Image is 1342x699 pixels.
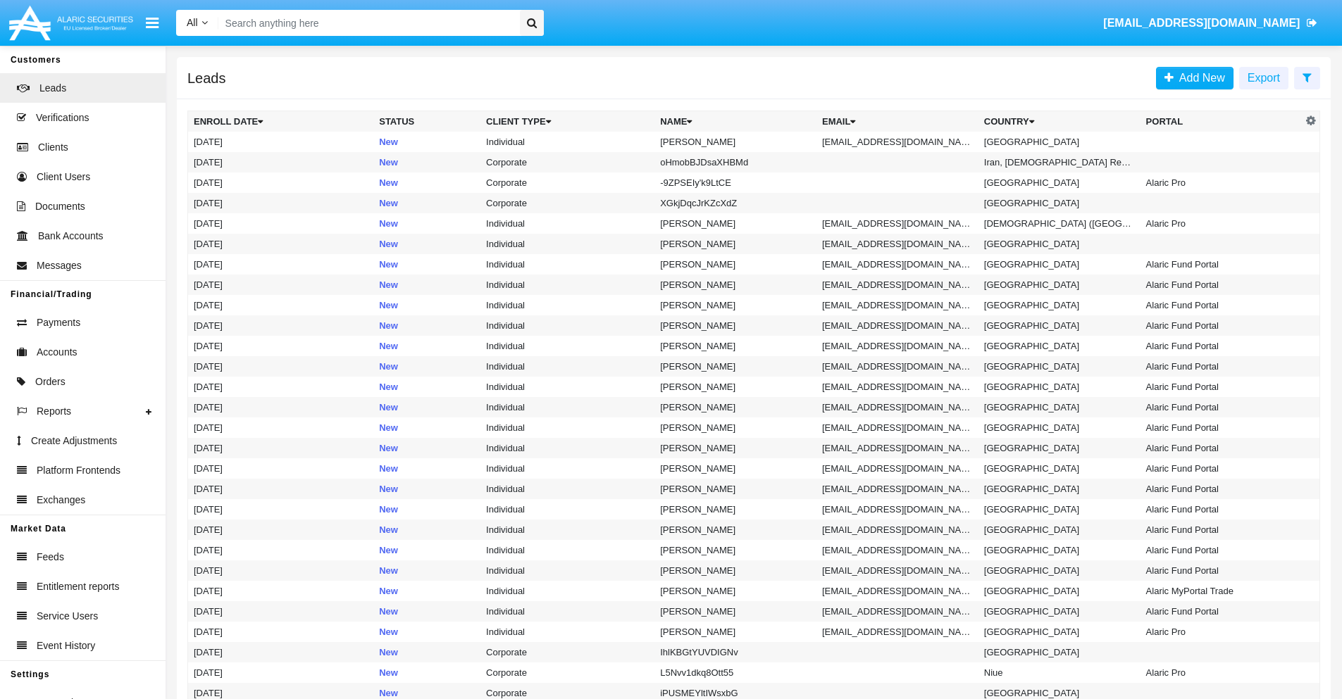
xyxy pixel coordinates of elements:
td: [DATE] [188,336,374,356]
td: [DATE] [188,662,374,683]
td: [EMAIL_ADDRESS][DOMAIN_NAME] [816,438,978,458]
td: [PERSON_NAME] [654,560,816,581]
td: [EMAIL_ADDRESS][DOMAIN_NAME] [816,479,978,499]
td: [PERSON_NAME] [654,234,816,254]
td: Individual [480,438,654,458]
td: New [373,581,480,601]
th: Enroll Date [188,111,374,132]
td: [PERSON_NAME] [654,315,816,336]
th: Status [373,111,480,132]
td: [GEOGRAPHIC_DATA] [978,601,1141,622]
td: [DATE] [188,132,374,152]
td: [DATE] [188,172,374,193]
td: Individual [480,356,654,377]
td: [GEOGRAPHIC_DATA] [978,479,1141,499]
span: [EMAIL_ADDRESS][DOMAIN_NAME] [1103,17,1300,29]
td: Individual [480,499,654,519]
td: [GEOGRAPHIC_DATA] [978,438,1141,458]
td: [GEOGRAPHIC_DATA] [978,499,1141,519]
td: [DATE] [188,458,374,479]
td: Individual [480,479,654,499]
td: [DATE] [188,417,374,438]
td: New [373,519,480,540]
td: Individual [480,417,654,438]
td: Alaric Fund Portal [1141,519,1303,540]
td: [DATE] [188,560,374,581]
td: Corporate [480,193,654,213]
td: Alaric Fund Portal [1141,295,1303,315]
td: [GEOGRAPHIC_DATA] [978,519,1141,540]
td: Individual [480,458,654,479]
td: New [373,377,480,397]
td: [PERSON_NAME] [654,479,816,499]
td: Alaric Fund Portal [1141,356,1303,377]
td: [DATE] [188,438,374,458]
td: [EMAIL_ADDRESS][DOMAIN_NAME] [816,540,978,560]
td: Iran, [DEMOGRAPHIC_DATA] Republic of [978,152,1141,172]
td: [GEOGRAPHIC_DATA] [978,581,1141,601]
td: Individual [480,336,654,356]
td: [PERSON_NAME] [654,254,816,275]
td: [DATE] [188,234,374,254]
td: [EMAIL_ADDRESS][DOMAIN_NAME] [816,275,978,295]
td: [DATE] [188,397,374,417]
td: New [373,234,480,254]
td: [EMAIL_ADDRESS][DOMAIN_NAME] [816,601,978,622]
td: New [373,397,480,417]
td: [PERSON_NAME] [654,336,816,356]
td: Alaric MyPortal Trade [1141,581,1303,601]
td: Individual [480,397,654,417]
td: Individual [480,377,654,397]
td: [GEOGRAPHIC_DATA] [978,540,1141,560]
td: New [373,213,480,234]
td: [PERSON_NAME] [654,397,816,417]
td: [EMAIL_ADDRESS][DOMAIN_NAME] [816,417,978,438]
td: New [373,315,480,336]
td: [GEOGRAPHIC_DATA] [978,560,1141,581]
img: Logo image [7,2,135,44]
td: [GEOGRAPHIC_DATA] [978,275,1141,295]
span: Export [1248,72,1280,84]
td: -9ZPSEIy'k9LtCE [654,172,816,193]
td: Individual [480,254,654,275]
td: [GEOGRAPHIC_DATA] [978,417,1141,438]
td: [PERSON_NAME] [654,581,816,601]
td: [EMAIL_ADDRESS][DOMAIN_NAME] [816,356,978,377]
td: Individual [480,540,654,560]
td: [PERSON_NAME] [654,519,816,540]
td: Individual [480,132,654,152]
td: Alaric Fund Portal [1141,499,1303,519]
td: [EMAIL_ADDRESS][DOMAIN_NAME] [816,336,978,356]
td: New [373,601,480,622]
span: Verifications [36,111,89,125]
td: Alaric Fund Portal [1141,315,1303,336]
td: oHmobBJDsaXHBMd [654,152,816,172]
td: New [373,295,480,315]
td: [PERSON_NAME] [654,499,816,519]
td: [DATE] [188,519,374,540]
span: Service Users [37,609,98,624]
td: [DEMOGRAPHIC_DATA] ([GEOGRAPHIC_DATA]) [978,213,1141,234]
td: [EMAIL_ADDRESS][DOMAIN_NAME] [816,213,978,234]
td: [GEOGRAPHIC_DATA] [978,315,1141,336]
td: [PERSON_NAME] [654,417,816,438]
td: New [373,275,480,295]
td: [DATE] [188,540,374,560]
span: Bank Accounts [38,229,104,244]
td: New [373,499,480,519]
td: Alaric Fund Portal [1141,560,1303,581]
span: Create Adjustments [31,434,117,448]
td: [GEOGRAPHIC_DATA] [978,234,1141,254]
th: Client Type [480,111,654,132]
td: [DATE] [188,642,374,662]
td: Alaric Pro [1141,172,1303,193]
td: [EMAIL_ADDRESS][DOMAIN_NAME] [816,499,978,519]
button: Export [1239,67,1288,89]
td: [DATE] [188,315,374,336]
td: [DATE] [188,275,374,295]
td: New [373,479,480,499]
td: [GEOGRAPHIC_DATA] [978,642,1141,662]
td: [PERSON_NAME] [654,213,816,234]
td: New [373,417,480,438]
td: Individual [480,295,654,315]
